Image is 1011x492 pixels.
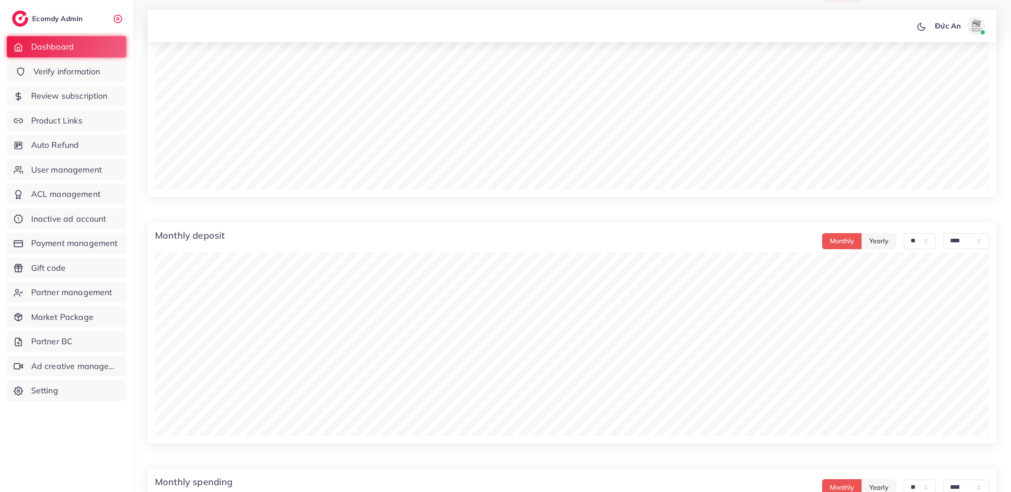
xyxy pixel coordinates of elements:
h2: Ecomdy Admin [32,14,85,23]
img: avatar [967,17,985,35]
span: Gift code [31,262,66,274]
span: Ad creative management [31,360,119,372]
span: Partner management [31,286,112,298]
span: Market Package [31,311,94,323]
img: logo [12,11,28,27]
a: ACL management [7,184,126,205]
span: Inactive ad account [31,213,106,225]
a: Product Links [7,110,126,131]
a: Market Package [7,307,126,328]
a: Review subscription [7,85,126,106]
a: Auto Refund [7,134,126,156]
p: Đức An [935,20,961,31]
a: Partner management [7,282,126,303]
span: ACL management [31,188,100,200]
a: User management [7,159,126,180]
span: User management [31,164,102,176]
a: Gift code [7,257,126,279]
span: Setting [31,385,58,397]
span: Product Links [31,115,83,127]
span: Review subscription [31,90,108,102]
h4: Monthly spending [155,476,233,487]
h4: Monthly deposit [155,230,225,241]
button: Monthly [822,233,862,249]
span: Payment management [31,237,118,249]
span: Dashboard [31,41,74,53]
a: Inactive ad account [7,208,126,229]
a: Payment management [7,233,126,254]
a: logoEcomdy Admin [12,11,85,27]
a: Đức Anavatar [930,17,989,35]
span: Auto Refund [31,139,79,151]
a: Dashboard [7,36,126,57]
a: Setting [7,380,126,401]
span: Partner BC [31,335,73,347]
a: Ad creative management [7,356,126,377]
span: Verify information [33,66,100,78]
a: Partner BC [7,331,126,352]
button: Yearly [862,233,896,249]
a: Verify information [7,61,126,82]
